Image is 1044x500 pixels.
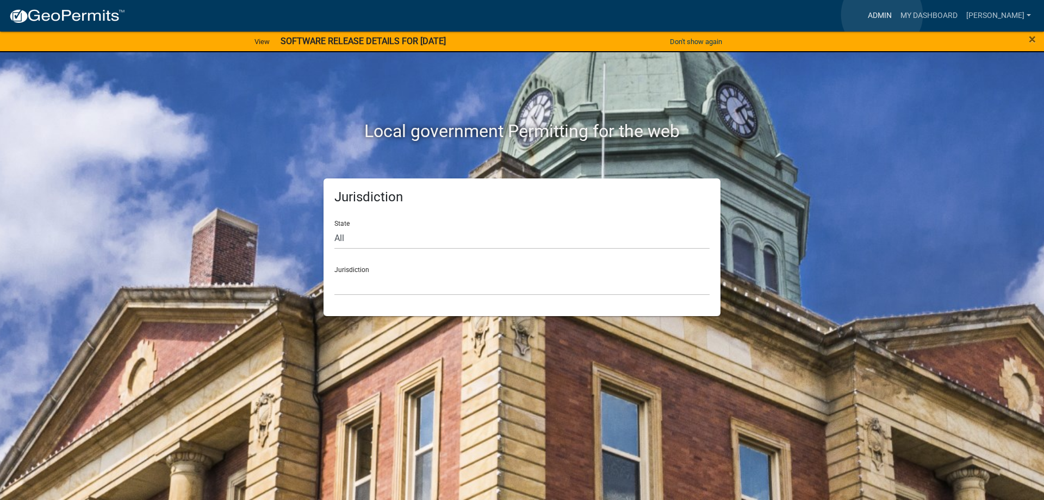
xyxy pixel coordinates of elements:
a: View [250,33,274,51]
a: My Dashboard [896,5,962,26]
strong: SOFTWARE RELEASE DETAILS FOR [DATE] [281,36,446,46]
h2: Local government Permitting for the web [220,121,824,141]
a: Admin [863,5,896,26]
button: Don't show again [666,33,726,51]
h5: Jurisdiction [334,189,710,205]
button: Close [1029,33,1036,46]
span: × [1029,32,1036,47]
a: [PERSON_NAME] [962,5,1035,26]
